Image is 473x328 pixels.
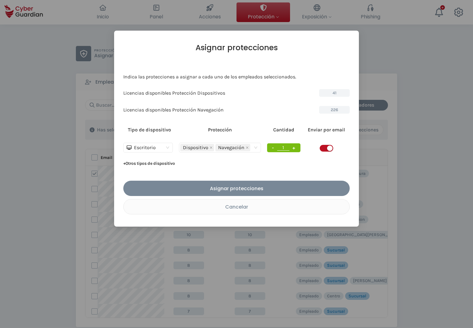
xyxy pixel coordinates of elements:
button: Asignar protecciones [123,181,350,196]
button: + [290,144,298,152]
span: close [246,146,249,149]
div: Asignar protecciones [128,185,345,192]
p: Licencias disponibles Protección Navegación [123,107,224,113]
span: Dispositivo [183,144,208,151]
p: Indica las protecciones a asignar a cada uno de los empleados seleccionados. [123,74,350,80]
span: Dispositivo [180,144,214,151]
span: 226 [319,106,350,114]
span: Navegación [215,144,250,151]
button: Cancelar [123,199,350,214]
th: Cantidad [264,123,304,137]
th: Protección [176,123,264,137]
div: Cancelar [128,203,345,211]
h2: Asignar protecciones [123,43,350,52]
button: - [270,144,276,152]
button: Add other device types [123,159,175,168]
th: Tipo de dispositivo [123,123,176,137]
th: Enviar por email [304,123,350,137]
span: close [210,146,213,149]
p: Licencias disponibles Protección Dispositivos [123,90,225,96]
div: Escritorio [127,143,164,152]
span: Navegación [218,144,244,151]
span: 41 [319,89,350,97]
